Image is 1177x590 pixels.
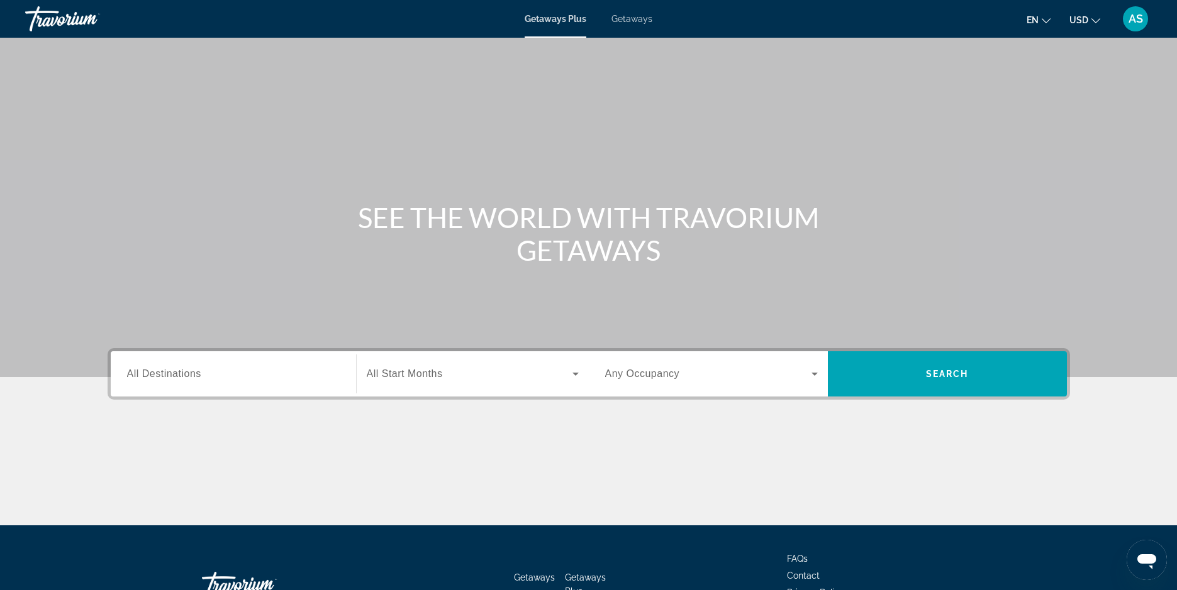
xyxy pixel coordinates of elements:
span: AS [1129,13,1143,25]
a: Travorium [25,3,151,35]
iframe: Button to launch messaging window [1127,540,1167,580]
button: Change language [1027,11,1051,29]
a: Getaways [514,572,555,582]
a: Getaways [611,14,652,24]
span: All Destinations [127,368,201,379]
div: Search widget [111,351,1067,396]
span: Search [926,369,969,379]
span: Any Occupancy [605,368,680,379]
a: FAQs [787,554,808,564]
span: en [1027,15,1039,25]
button: Change currency [1069,11,1100,29]
button: Search [828,351,1067,396]
span: USD [1069,15,1088,25]
span: All Start Months [367,368,443,379]
a: Contact [787,571,820,581]
h1: SEE THE WORLD WITH TRAVORIUM GETAWAYS [353,201,825,266]
a: Getaways Plus [525,14,586,24]
button: User Menu [1119,6,1152,32]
